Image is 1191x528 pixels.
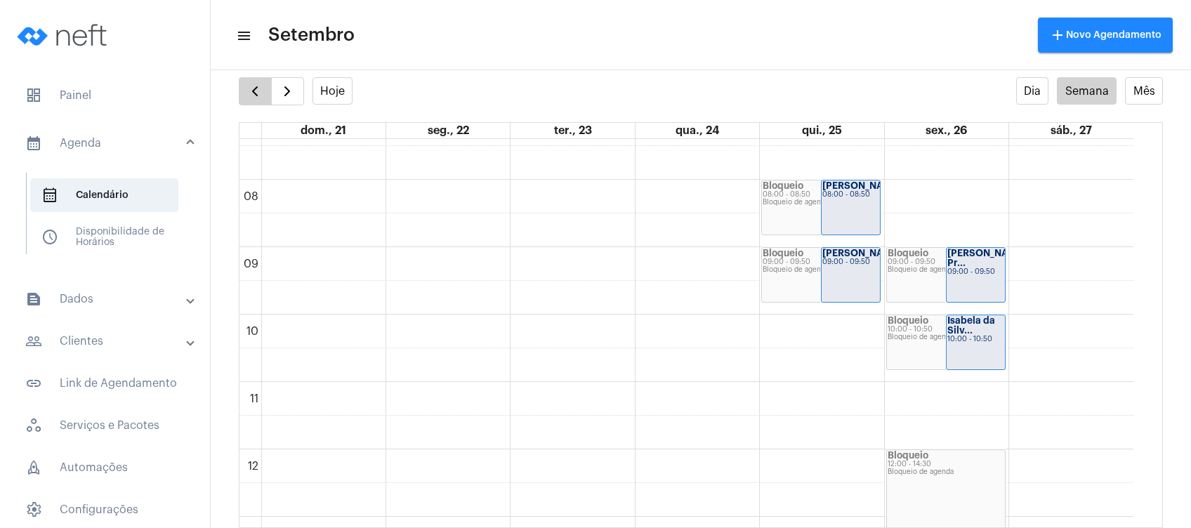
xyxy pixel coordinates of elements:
strong: Bloqueio [888,249,928,258]
strong: [PERSON_NAME] Pr... [947,249,1026,268]
mat-icon: sidenav icon [25,333,42,350]
mat-panel-title: Clientes [25,333,187,350]
div: Bloqueio de agenda [763,199,879,206]
div: 09 [241,258,261,270]
a: 22 de setembro de 2025 [425,123,472,138]
strong: Isabela da Silv... [947,316,995,335]
span: Calendário [30,178,178,212]
span: sidenav icon [41,229,58,246]
mat-icon: sidenav icon [25,291,42,308]
strong: [PERSON_NAME]... [822,249,909,258]
mat-expansion-panel-header: sidenav iconClientes [8,324,210,358]
span: Painel [14,79,196,112]
span: Setembro [268,24,355,46]
div: 09:00 - 09:50 [763,258,879,266]
mat-icon: sidenav icon [236,27,250,44]
img: logo-neft-novo-2.png [11,7,117,63]
div: 09:00 - 09:50 [888,258,1004,266]
a: 26 de setembro de 2025 [923,123,970,138]
div: 10 [244,325,261,338]
div: 10:00 - 10:50 [947,336,1004,343]
mat-expansion-panel-header: sidenav iconAgenda [8,121,210,166]
div: 12 [245,460,261,473]
button: Dia [1016,77,1049,105]
div: 11 [247,392,261,405]
button: Semana Anterior [239,77,272,105]
button: Mês [1125,77,1163,105]
span: Link de Agendamento [14,367,196,400]
button: Próximo Semana [271,77,304,105]
span: Disponibilidade de Horários [30,220,178,254]
strong: Bloqueio [888,451,928,460]
strong: [PERSON_NAME] [822,181,901,190]
a: 23 de setembro de 2025 [551,123,595,138]
a: 27 de setembro de 2025 [1048,123,1095,138]
mat-panel-title: Dados [25,291,187,308]
span: Configurações [14,493,196,527]
div: 08 [241,190,261,203]
a: 21 de setembro de 2025 [298,123,349,138]
div: 12:00 - 14:30 [888,461,1004,468]
div: Bloqueio de agenda [888,468,1004,476]
strong: Bloqueio [763,249,803,258]
div: sidenav iconAgenda [8,166,210,274]
a: 25 de setembro de 2025 [799,123,845,138]
mat-expansion-panel-header: sidenav iconDados [8,282,210,316]
div: Bloqueio de agenda [888,266,1004,274]
div: 10:00 - 10:50 [888,326,1004,334]
div: 09:00 - 09:50 [822,258,879,266]
span: Serviços e Pacotes [14,409,196,442]
a: 24 de setembro de 2025 [673,123,722,138]
span: Automações [14,451,196,484]
mat-icon: sidenav icon [25,135,42,152]
strong: Bloqueio [888,316,928,325]
div: 08:00 - 08:50 [763,191,879,199]
strong: Bloqueio [763,181,803,190]
span: sidenav icon [25,87,42,104]
span: sidenav icon [25,417,42,434]
div: 09:00 - 09:50 [947,268,1004,276]
button: Semana [1057,77,1117,105]
button: Hoje [312,77,353,105]
div: Bloqueio de agenda [763,266,879,274]
mat-icon: add [1049,27,1066,44]
mat-panel-title: Agenda [25,135,187,152]
button: Novo Agendamento [1038,18,1173,53]
span: sidenav icon [25,459,42,476]
div: Bloqueio de agenda [888,334,1004,341]
mat-icon: sidenav icon [25,375,42,392]
span: sidenav icon [25,501,42,518]
span: Novo Agendamento [1049,30,1162,40]
div: 08:00 - 08:50 [822,191,879,199]
span: sidenav icon [41,187,58,204]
